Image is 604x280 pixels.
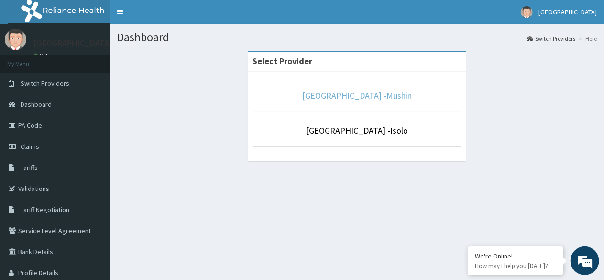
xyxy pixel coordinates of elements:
a: Switch Providers [527,34,575,43]
span: Dashboard [21,100,52,109]
a: [GEOGRAPHIC_DATA] -Isolo [306,125,408,136]
strong: Select Provider [253,56,312,67]
p: How may I help you today? [475,262,556,270]
img: User Image [5,29,26,50]
img: User Image [521,6,533,18]
span: Tariffs [21,163,38,172]
span: Claims [21,142,39,151]
div: We're Online! [475,252,556,260]
span: Tariff Negotiation [21,205,69,214]
span: Switch Providers [21,79,69,88]
a: [GEOGRAPHIC_DATA] -Mushin [302,90,412,101]
li: Here [576,34,597,43]
p: [GEOGRAPHIC_DATA] [33,39,112,47]
a: Online [33,52,56,59]
span: [GEOGRAPHIC_DATA] [538,8,597,16]
h1: Dashboard [117,31,597,44]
